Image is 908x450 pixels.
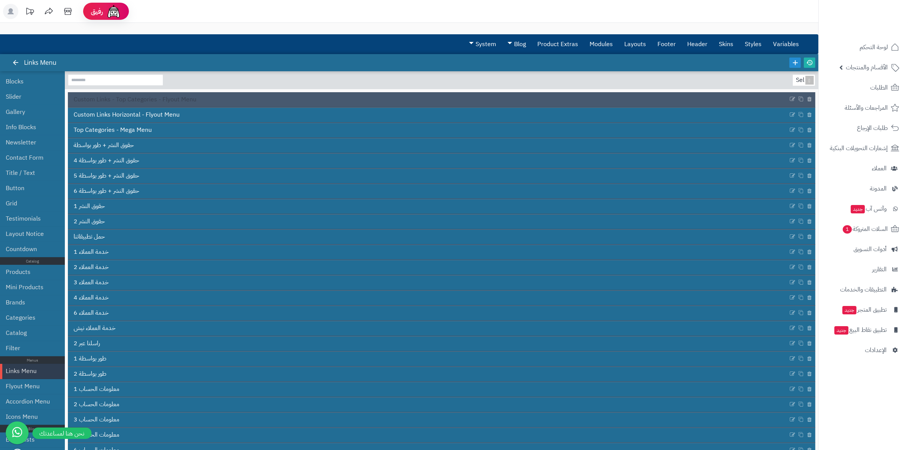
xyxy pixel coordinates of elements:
[6,325,53,341] a: Catalog
[68,382,789,397] a: معلومات الحساب 1
[74,400,119,409] span: معلومات الحساب 2
[823,179,903,198] a: المدونة
[652,35,681,54] a: Footer
[584,35,619,54] a: Modules
[6,104,53,120] a: Gallery
[68,428,789,442] a: معلومات الحساب 4
[68,413,789,427] a: معلومات الحساب 3
[767,35,805,54] a: Variables
[68,275,789,290] a: خدمة العملاء 3
[74,110,180,119] span: Custom Links Horizontal - Flyout Menu
[68,291,789,305] a: خدمة العملاء 4
[6,264,53,280] a: Products
[739,35,767,54] a: Styles
[6,165,53,181] a: Title / Text
[845,102,888,113] span: المراجعات والأسئلة
[68,230,789,244] a: حمل تطبيقاتنا
[846,62,888,73] span: الأقسام والمنتجات
[14,54,64,71] div: Links Menu
[823,321,903,339] a: تطبيق نقاط البيعجديد
[872,264,887,275] span: التقارير
[823,260,903,279] a: التقارير
[6,196,53,211] a: Grid
[823,220,903,238] a: السلات المتروكة1
[823,341,903,359] a: الإعدادات
[68,138,789,153] a: حقوق النشر + طور بواسطة
[68,108,789,122] a: Custom Links Horizontal - Flyout Menu
[842,225,852,234] span: 1
[823,301,903,319] a: تطبيق المتجرجديد
[823,240,903,258] a: أدوات التسويق
[860,42,888,53] span: لوحة التحكم
[6,341,53,356] a: Filter
[856,11,901,27] img: logo-2.png
[6,394,53,409] a: Accordion Menu
[502,35,532,54] a: Blog
[74,431,119,439] span: معلومات الحساب 4
[68,123,789,138] a: Top Categories - Mega Menu
[834,325,887,335] span: تطبيق نقاط البيع
[74,202,105,211] span: حقوق النشر 1
[619,35,652,54] a: Layouts
[68,367,789,381] a: طور بواسطة 2
[713,35,739,54] a: Skins
[6,226,53,242] a: Layout Notice
[74,126,152,135] span: Top Categories - Mega Menu
[872,163,887,174] span: العملاء
[68,154,789,168] a: حقوق النشر + طور بواسطة 4
[840,284,887,295] span: التطبيقات والخدمات
[74,415,119,424] span: معلومات الحساب 3
[793,75,813,86] div: Select...
[68,199,789,214] a: حقوق النشر 1
[850,203,887,214] span: وآتس آب
[74,171,139,180] span: حقوق النشر + طور بواسطة 5
[68,336,789,351] a: راسلنا عبر 2
[870,82,888,93] span: الطلبات
[74,156,139,165] span: حقوق النشر + طور بواسطة 4
[823,38,903,56] a: لوحة التحكم
[6,364,53,379] a: Links Menu
[834,326,849,335] span: جديد
[74,217,105,226] span: حقوق النشر 2
[106,4,121,19] img: ai-face.png
[74,95,196,104] span: Custom Links - Top Categories - Flyout Menu
[842,304,887,315] span: تطبيق المتجر
[6,211,53,226] a: Testimonials
[74,293,109,302] span: خدمة العملاء 4
[74,232,105,241] span: حمل تطبيقاتنا
[6,135,53,150] a: Newsletter
[823,139,903,157] a: إشعارات التحويلات البنكية
[842,224,888,234] span: السلات المتروكة
[68,397,789,412] a: معلومات الحساب 2
[6,409,53,424] a: Icons Menu
[74,354,106,363] span: طور بواسطة 1
[6,432,53,447] a: Blog Posts
[74,324,116,333] span: خدمة العملاء نيش
[68,352,789,366] a: طور بواسطة 1
[823,99,903,117] a: المراجعات والأسئلة
[851,205,865,213] span: جديد
[823,78,903,97] a: الطلبات
[68,184,789,199] a: حقوق النشر + طور بواسطة 6
[6,120,53,135] a: Info Blocks
[6,295,53,310] a: Brands
[74,141,134,150] span: حقوق النشر + طور بواسطة
[91,7,103,16] span: رفيق
[6,310,53,325] a: Categories
[857,123,888,133] span: طلبات الإرجاع
[6,89,53,104] a: Slider
[865,345,887,356] span: الإعدادات
[68,245,789,259] a: خدمة العملاء 1
[74,339,100,348] span: راسلنا عبر 2
[823,119,903,137] a: طلبات الإرجاع
[6,181,53,196] a: Button
[532,35,584,54] a: Product Extras
[68,321,789,336] a: خدمة العملاء نيش
[74,278,109,287] span: خدمة العملاء 3
[6,242,53,257] a: Countdown
[68,260,789,275] a: خدمة العملاء 2
[6,379,53,394] a: Flyout Menu
[6,280,53,295] a: Mini Products
[6,150,53,165] a: Contact Form
[823,200,903,218] a: وآتس آبجديد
